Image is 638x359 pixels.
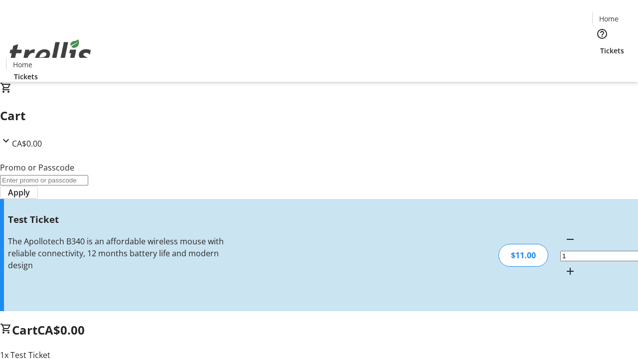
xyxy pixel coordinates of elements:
a: Tickets [6,71,46,82]
span: CA$0.00 [12,138,42,149]
img: Orient E2E Organization opeBzK230q's Logo [6,28,95,78]
button: Help [592,24,612,44]
button: Cart [592,56,612,76]
div: The Apollotech B340 is an affordable wireless mouse with reliable connectivity, 12 months battery... [8,235,226,271]
span: Home [13,59,32,70]
span: Apply [8,186,30,198]
a: Home [6,59,38,70]
a: Tickets [592,45,632,56]
span: Tickets [600,45,624,56]
button: Increment by one [560,261,580,281]
button: Decrement by one [560,229,580,249]
h3: Test Ticket [8,212,226,226]
span: CA$0.00 [37,322,85,338]
div: $11.00 [498,244,548,267]
span: Tickets [14,71,38,82]
a: Home [593,13,625,24]
span: Home [599,13,619,24]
